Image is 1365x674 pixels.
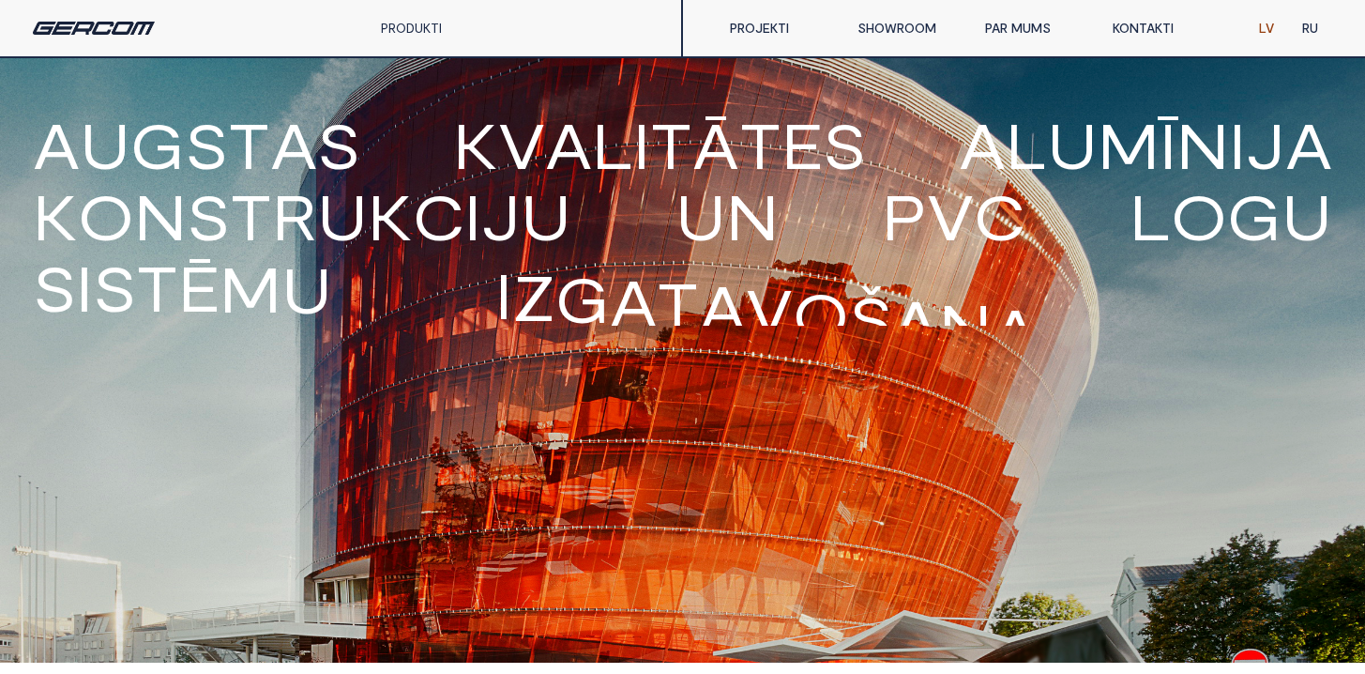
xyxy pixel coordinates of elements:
span: i [1229,113,1246,176]
span: j [481,184,521,248]
span: u [80,113,130,176]
span: l [1130,184,1171,248]
span: u [675,184,726,248]
span: t [230,184,272,248]
span: ā [692,113,739,176]
span: l [1006,113,1047,176]
span: e [781,113,823,176]
span: a [959,113,1006,176]
span: G [555,267,610,330]
span: u [317,184,368,248]
span: m [220,256,281,320]
span: N [939,294,992,358]
span: T [657,272,699,336]
span: s [185,113,228,176]
span: I [495,263,512,327]
a: PROJEKTI [716,9,843,47]
span: A [892,290,939,354]
span: u [281,257,332,321]
span: A [699,275,746,339]
span: k [33,184,78,248]
span: a [1285,113,1332,176]
span: k [368,184,413,248]
span: o [1171,184,1227,248]
span: O [793,283,849,346]
span: Š [849,286,892,350]
a: SHOWROOM [843,9,971,47]
span: s [33,255,76,319]
span: c [413,184,464,248]
span: ē [178,255,220,319]
span: n [1176,113,1229,176]
span: a [270,113,317,176]
a: KONTAKTI [1099,9,1226,47]
span: P [882,184,927,248]
span: n [134,184,187,248]
span: V [398,259,447,323]
span: A [992,299,1039,362]
span: i [464,184,481,248]
a: LV [1245,9,1288,47]
span: s [317,113,360,176]
span: g [1227,184,1282,248]
span: u [1047,113,1098,176]
span: o [78,184,134,248]
span: s [823,113,866,176]
span: a [545,113,592,176]
span: Z [512,265,555,329]
span: v [498,113,545,176]
span: r [272,184,317,248]
span: t [650,113,692,176]
span: ī [1160,113,1176,176]
span: i [76,255,93,319]
span: m [1098,113,1160,176]
a: PRODUKTI [381,20,442,36]
span: C [974,184,1025,248]
span: V [746,279,793,343]
span: V [927,184,974,248]
a: RU [1288,9,1332,47]
span: t [136,255,178,319]
span: n [726,184,779,248]
span: A [33,113,80,176]
span: j [1246,113,1285,176]
span: t [739,113,781,176]
span: g [130,113,185,176]
span: s [93,255,136,319]
span: V [447,261,495,325]
span: A [610,269,657,333]
span: k [453,113,498,176]
span: s [187,184,230,248]
span: u [1282,184,1332,248]
span: t [228,113,270,176]
span: l [592,113,633,176]
span: i [633,113,650,176]
span: u [521,184,571,248]
a: PAR MUMS [971,9,1099,47]
span: V [349,258,398,322]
